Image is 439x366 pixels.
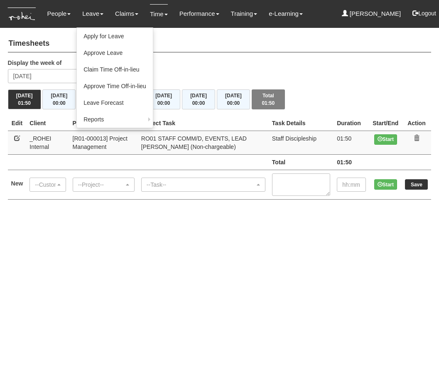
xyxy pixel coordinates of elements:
[26,131,69,154] td: _ROHEI Internal
[77,28,153,45] a: Apply for Leave
[374,134,397,145] button: Start
[182,89,215,109] button: [DATE]00:00
[77,78,153,94] a: Approve Time Off-in-lieu
[405,179,428,190] input: Save
[334,131,369,154] td: 01:50
[138,131,269,154] td: RO01 STAFF COMM/D, EVENTS, LEAD [PERSON_NAME] (Non-chargeable)
[217,89,250,109] button: [DATE]00:00
[82,4,103,23] a: Leave
[157,100,170,106] span: 00:00
[8,89,41,109] button: [DATE]01:50
[262,100,275,106] span: 01:50
[69,131,138,154] td: [R01-000013] Project Management
[342,4,401,23] a: [PERSON_NAME]
[8,35,432,52] h4: Timesheets
[369,116,402,131] th: Start/End
[8,116,27,131] th: Edit
[78,181,124,189] div: --Project--
[77,94,153,111] a: Leave Forecast
[402,116,431,131] th: Action
[141,178,265,192] button: --Task--
[18,100,31,106] span: 01:50
[115,4,138,23] a: Claims
[8,59,62,67] label: Display the week of
[334,154,369,170] td: 01:50
[47,4,71,23] a: People
[147,181,255,189] div: --Task--
[77,111,153,128] a: Reports
[227,100,240,106] span: 00:00
[138,116,269,131] th: Project Task
[337,178,366,192] input: hh:mm
[53,100,66,106] span: 00:00
[69,116,138,131] th: Project
[35,181,55,189] div: --Customer--
[77,61,153,78] a: Claim Time Off-in-lieu
[374,179,397,190] button: Start
[29,178,66,192] button: --Customer--
[8,89,432,109] div: Timesheet Week Summary
[147,89,180,109] button: [DATE]00:00
[269,131,334,154] td: Staff Discipleship
[269,4,303,23] a: e-Learning
[42,89,76,109] button: [DATE]00:00
[334,116,369,131] th: Duration
[272,159,285,166] b: Total
[73,178,135,192] button: --Project--
[11,179,23,188] label: New
[150,4,168,24] a: Time
[179,4,219,23] a: Performance
[269,116,334,131] th: Task Details
[26,116,69,131] th: Client
[231,4,258,23] a: Training
[192,100,205,106] span: 00:00
[252,89,285,109] button: Total01:50
[77,45,153,61] a: Approve Leave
